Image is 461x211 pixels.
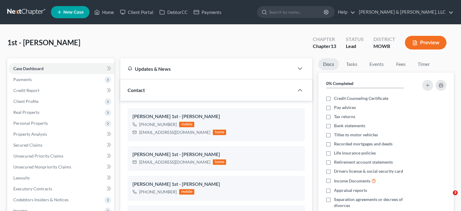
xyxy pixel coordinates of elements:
span: Drivers license & social security card [334,168,403,174]
a: Case Dashboard [8,63,114,74]
span: Executory Contracts [13,186,52,191]
span: Separation agreements or decrees of divorces [334,196,415,209]
span: Income Documents [334,178,370,184]
div: District [373,36,395,43]
span: 3 [453,190,458,195]
a: Events [365,58,389,70]
a: Credit Report [8,85,114,96]
span: Lawsuits [13,175,30,180]
a: Docs [318,58,339,70]
span: Secured Claims [13,142,42,148]
span: 1st - [PERSON_NAME] [7,38,80,47]
span: Tax returns [334,114,355,120]
button: Preview [405,36,446,49]
span: Personal Property [13,121,48,126]
a: Tasks [341,58,362,70]
span: Recorded mortgages and deeds [334,141,393,147]
span: Property Analysis [13,131,47,137]
span: Credit Report [13,88,39,93]
a: Help [335,7,355,18]
div: home [213,130,226,135]
span: Case Dashboard [13,66,44,71]
a: Home [91,7,117,18]
span: Codebtors Insiders & Notices [13,197,68,202]
input: Search by name... [269,6,325,18]
a: Fees [391,58,410,70]
span: 13 [331,43,336,49]
a: Unsecured Priority Claims [8,151,114,162]
div: [PERSON_NAME] 1st - [PERSON_NAME] [132,181,300,188]
a: Property Analysis [8,129,114,140]
a: Unsecured Nonpriority Claims [8,162,114,172]
div: Status [346,36,364,43]
div: Chapter [313,43,336,50]
a: Secured Claims [8,140,114,151]
span: Unsecured Priority Claims [13,153,63,158]
span: Bank statements [334,123,365,129]
strong: 0% Completed [326,81,353,86]
span: Life insurance policies [334,150,376,156]
span: Payments [13,77,32,82]
div: [PERSON_NAME] 1st - [PERSON_NAME] [132,151,300,158]
span: Real Property [13,110,39,115]
span: New Case [63,10,84,15]
div: mobile [179,122,194,127]
div: Chapter [313,36,336,43]
a: Executory Contracts [8,183,114,194]
div: MOWB [373,43,395,50]
span: Credit Counseling Certificate [334,95,388,101]
a: Lawsuits [8,172,114,183]
span: Client Profile [13,99,38,104]
span: Pay advices [334,104,356,111]
a: [PERSON_NAME] & [PERSON_NAME], LLC [356,7,453,18]
div: Lead [346,43,364,50]
span: Appraisal reports [334,187,367,193]
div: home [213,159,226,165]
div: Updates & News [128,66,287,72]
span: Titles to motor vehicles [334,132,378,138]
div: [EMAIL_ADDRESS][DOMAIN_NAME] [139,129,210,135]
span: Retirement account statements [334,159,393,165]
span: Contact [128,87,145,93]
div: [EMAIL_ADDRESS][DOMAIN_NAME] [139,159,210,165]
div: [PHONE_NUMBER] [139,121,177,128]
a: Timer [413,58,435,70]
div: [PERSON_NAME] 1st - [PERSON_NAME] [132,113,300,120]
iframe: Intercom live chat [440,190,455,205]
span: Unsecured Nonpriority Claims [13,164,71,169]
div: [PHONE_NUMBER] [139,189,177,195]
div: mobile [179,189,194,195]
a: DebtorCC [156,7,191,18]
a: Payments [191,7,225,18]
a: Client Portal [117,7,156,18]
